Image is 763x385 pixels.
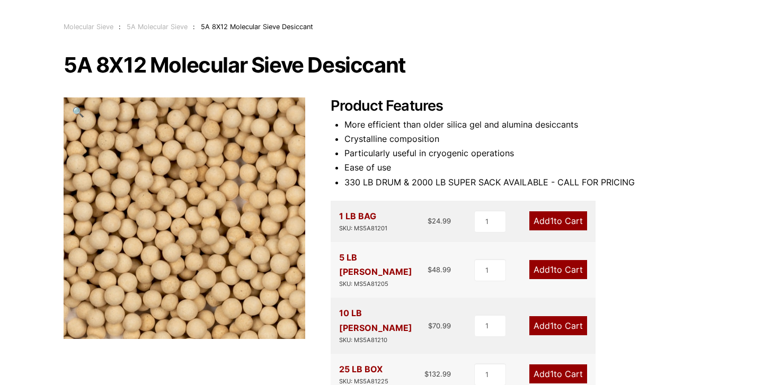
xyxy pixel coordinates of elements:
span: : [193,23,195,31]
span: : [119,23,121,31]
span: $ [428,217,432,225]
a: 5A Molecular Sieve [127,23,188,31]
span: $ [424,370,429,378]
span: 1 [550,264,554,275]
span: $ [428,321,432,330]
div: SKU: MS5A81205 [339,279,428,289]
li: Particularly useful in cryogenic operations [344,146,699,160]
span: $ [428,265,432,274]
li: 330 LB DRUM & 2000 LB SUPER SACK AVAILABLE - CALL FOR PRICING [344,175,699,190]
h2: Product Features [331,97,699,115]
span: 1 [550,320,554,331]
bdi: 48.99 [428,265,451,274]
a: Add1to Cart [529,211,587,230]
div: 1 LB BAG [339,209,387,234]
a: View full-screen image gallery [64,97,93,127]
div: 10 LB [PERSON_NAME] [339,306,428,345]
a: Add1to Cart [529,260,587,279]
div: 5 LB [PERSON_NAME] [339,250,428,289]
li: Ease of use [344,160,699,175]
a: Molecular Sieve [64,23,113,31]
bdi: 70.99 [428,321,451,330]
li: More efficient than older silica gel and alumina desiccants [344,118,699,132]
span: 5A 8X12 Molecular Sieve Desiccant [201,23,313,31]
li: Crystalline composition [344,132,699,146]
span: 🔍 [72,106,84,118]
div: SKU: MS5A81201 [339,223,387,234]
span: 1 [550,369,554,379]
h1: 5A 8X12 Molecular Sieve Desiccant [64,54,699,76]
bdi: 24.99 [428,217,451,225]
span: 1 [550,216,554,226]
div: SKU: MS5A81210 [339,335,428,345]
a: Add1to Cart [529,364,587,383]
bdi: 132.99 [424,370,451,378]
a: Add1to Cart [529,316,587,335]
